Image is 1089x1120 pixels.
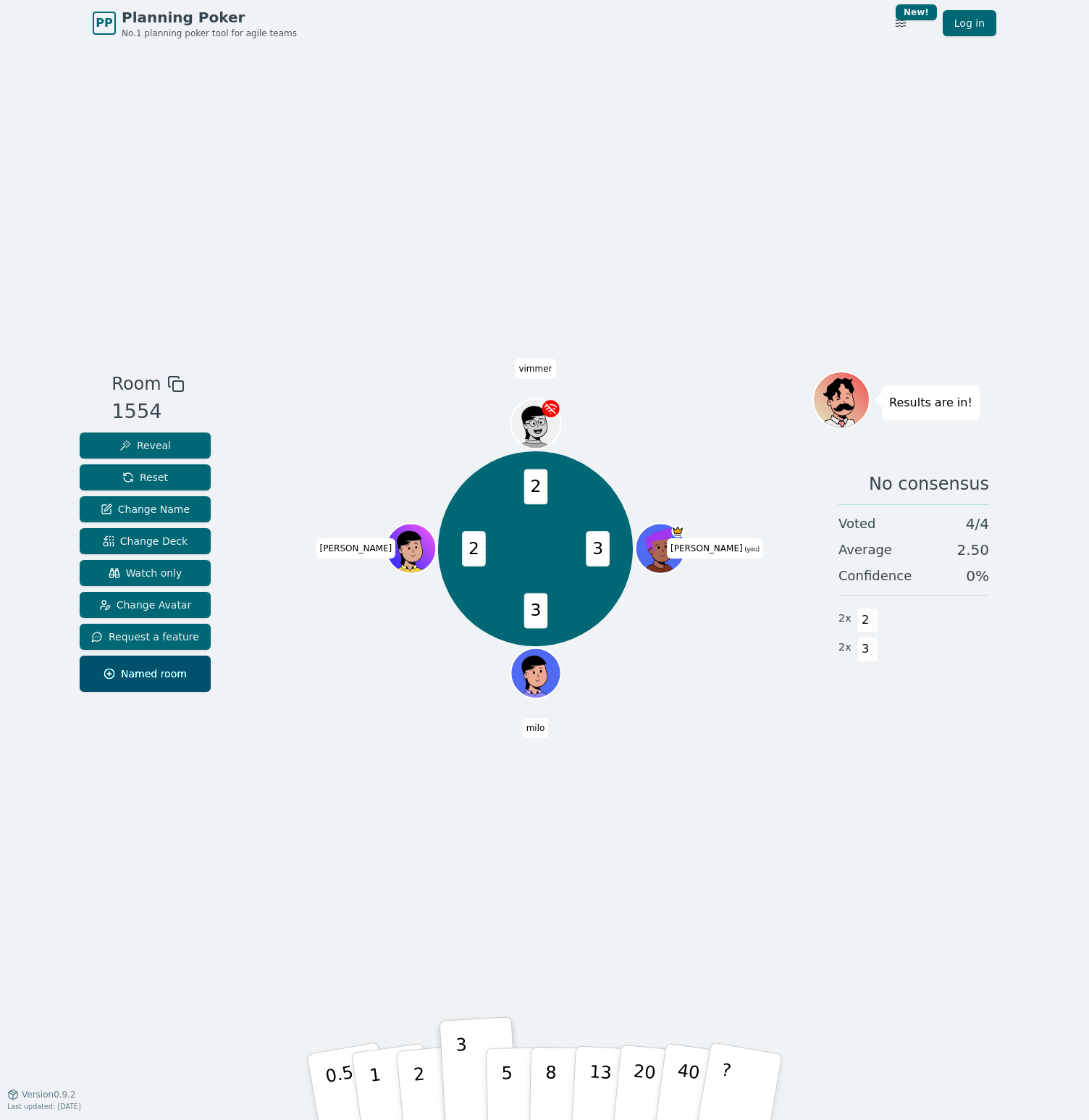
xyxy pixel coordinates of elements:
[80,464,211,490] button: Reset
[80,656,211,692] button: Named room
[462,531,485,567] span: 2
[316,538,396,559] span: Click to change your name
[93,7,297,39] a: PPPlanning PokerNo.1 planning poker tool for agile teams
[119,438,171,453] span: Reveal
[966,514,989,534] span: 4 / 4
[80,592,211,618] button: Change Avatar
[636,525,684,572] button: Click to change your avatar
[888,10,914,36] button: New!
[455,1035,471,1113] p: 3
[857,637,874,661] span: 3
[889,393,972,413] p: Results are in!
[112,397,184,427] div: 1554
[80,496,211,522] button: Change Name
[80,432,211,459] button: Reveal
[104,666,187,681] span: Named room
[101,502,190,517] span: Change Name
[80,560,211,586] button: Watch only
[838,566,912,586] span: Confidence
[524,469,547,504] span: 2
[515,359,555,379] span: Click to change your name
[96,14,112,32] span: PP
[838,611,852,627] span: 2 x
[857,608,874,632] span: 2
[896,4,937,20] div: New!
[91,630,199,644] span: Request a feature
[671,525,684,538] span: bartholomew is the host
[956,540,989,560] span: 2.50
[103,534,188,548] span: Change Deck
[80,624,211,650] button: Request a feature
[838,540,892,560] span: Average
[122,28,297,39] span: No.1 planning poker tool for agile teams
[743,546,760,553] span: (you)
[838,514,876,534] span: Voted
[112,371,161,397] span: Room
[22,1089,76,1100] span: Version 0.9.2
[122,470,168,485] span: Reset
[943,10,996,36] a: Log in
[99,598,192,612] span: Change Avatar
[80,528,211,554] button: Change Deck
[109,566,182,580] span: Watch only
[7,1089,76,1100] button: Version0.9.2
[667,538,763,559] span: Click to change your name
[838,640,852,656] span: 2 x
[524,593,547,629] span: 3
[586,531,609,567] span: 3
[122,7,297,28] span: Planning Poker
[7,1103,81,1111] span: Last updated: [DATE]
[523,718,549,738] span: Click to change your name
[869,472,989,496] span: No consensus
[966,566,989,586] span: 0 %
